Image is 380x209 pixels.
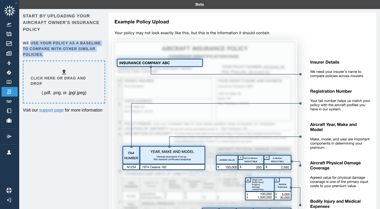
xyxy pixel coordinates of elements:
[31,76,97,87] h6: Click here or drag and drop
[23,107,104,113] p: Visit our for more information
[39,108,64,112] a: support page
[23,40,104,57] h6: We use your policy as a baseline to compare with other similar policies.
[23,13,104,33] h6: Start by uploading your aircraft owner's insurance policy
[42,90,87,96] p: (.pdf, .png, or .jpg/.jpeg)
